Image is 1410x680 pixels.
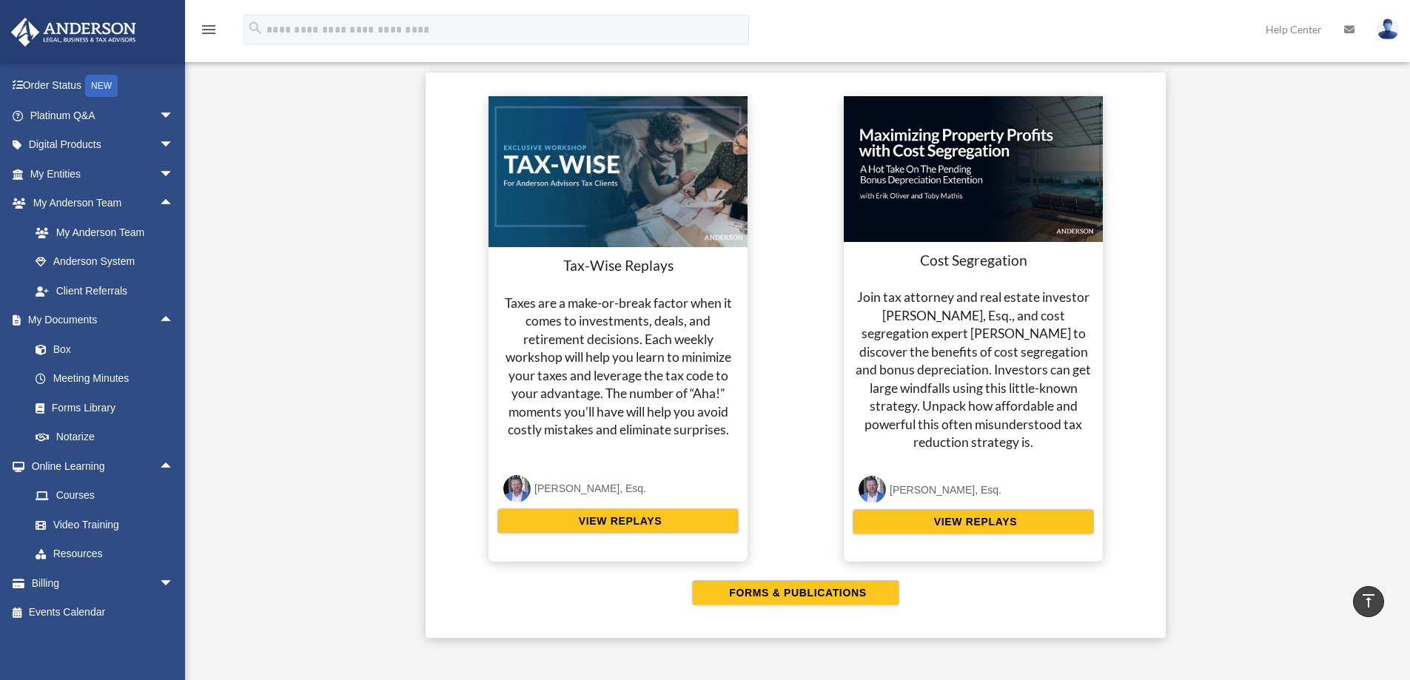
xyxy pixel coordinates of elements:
h4: Taxes are a make-or-break factor when it comes to investments, deals, and retirement decisions. E... [497,294,739,440]
a: Client Referrals [21,276,196,306]
a: FORMS & PUBLICATIONS [440,580,1151,605]
a: Billingarrow_drop_down [10,568,196,598]
span: arrow_drop_up [159,306,189,336]
a: Events Calendar [10,598,196,627]
a: My Documentsarrow_drop_up [10,306,196,335]
img: Anderson Advisors Platinum Portal [7,18,141,47]
span: arrow_drop_up [159,189,189,219]
a: Forms Library [21,393,196,423]
img: Toby-circle-head.png [859,476,886,503]
a: Resources [21,539,196,569]
span: arrow_drop_up [159,451,189,482]
a: Video Training [21,510,196,539]
a: Courses [21,481,196,511]
img: cost-seg-update.jpg [844,96,1103,242]
span: arrow_drop_down [159,568,189,599]
button: FORMS & PUBLICATIONS [692,580,899,605]
span: FORMS & PUBLICATIONS [725,585,866,600]
a: Box [21,334,196,364]
h3: Tax-Wise Replays [497,256,739,276]
i: menu [200,21,218,38]
button: VIEW REPLAYS [497,508,739,533]
h4: Join tax attorney and real estate investor [PERSON_NAME], Esq., and cost segregation expert [PERS... [853,289,1094,452]
a: vertical_align_top [1353,586,1384,617]
span: arrow_drop_down [159,101,189,131]
i: search [247,20,263,36]
a: Online Learningarrow_drop_up [10,451,196,481]
a: menu [200,26,218,38]
a: My Entitiesarrow_drop_down [10,159,196,189]
span: arrow_drop_down [159,159,189,189]
div: [PERSON_NAME], Esq. [534,479,646,498]
button: VIEW REPLAYS [853,509,1094,534]
a: Anderson System [21,247,196,277]
img: User Pic [1377,18,1399,40]
span: VIEW REPLAYS [930,514,1017,529]
span: arrow_drop_down [159,130,189,161]
a: Digital Productsarrow_drop_down [10,130,196,160]
div: NEW [85,75,118,97]
span: VIEW REPLAYS [574,514,662,528]
a: Notarize [21,423,196,452]
a: Meeting Minutes [21,364,196,394]
img: Toby-circle-head.png [503,475,531,502]
a: My Anderson Teamarrow_drop_up [10,189,196,218]
a: Order StatusNEW [10,71,196,101]
i: vertical_align_top [1360,592,1377,610]
a: Platinum Q&Aarrow_drop_down [10,101,196,130]
a: My Anderson Team [21,218,196,247]
div: [PERSON_NAME], Esq. [890,481,1001,499]
h3: Cost Segregation [853,251,1094,271]
img: taxwise-replay.png [489,96,748,247]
